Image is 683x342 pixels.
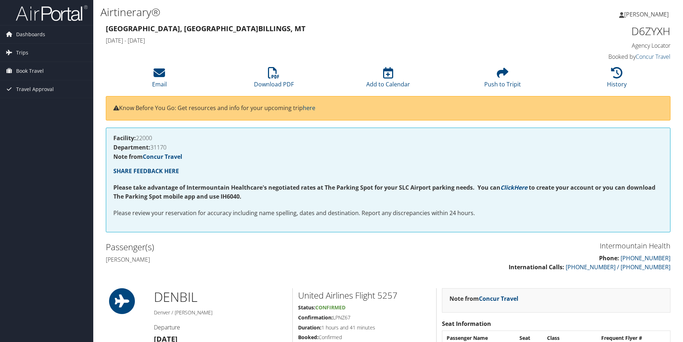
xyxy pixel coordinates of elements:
p: Please review your reservation for accuracy including name spelling, dates and destination. Repor... [113,209,663,218]
strong: Note from [113,153,182,161]
span: [PERSON_NAME] [624,10,669,18]
a: [PERSON_NAME] [619,4,676,25]
strong: Status: [298,304,315,311]
h4: 31170 [113,144,663,150]
a: Here [514,184,527,191]
strong: Facility: [113,134,136,142]
strong: Phone: [599,254,619,262]
h4: Agency Locator [537,42,670,49]
strong: Seat Information [442,320,491,328]
a: Click [500,184,514,191]
span: Book Travel [16,62,44,80]
a: Email [152,71,167,88]
h5: LPNZ67 [298,314,431,321]
strong: [GEOGRAPHIC_DATA], [GEOGRAPHIC_DATA] Billings, MT [106,24,306,33]
h4: [PERSON_NAME] [106,256,383,263]
h1: DEN BIL [154,288,287,306]
strong: Duration: [298,324,321,331]
a: Concur Travel [143,153,182,161]
h5: 1 hours and 41 minutes [298,324,431,331]
h3: Intermountain Health [394,241,670,251]
a: here [303,104,315,112]
h4: Booked by [537,53,670,61]
h4: 22000 [113,135,663,141]
span: Travel Approval [16,80,54,98]
a: Push to Tripit [484,71,521,88]
a: Add to Calendar [366,71,410,88]
strong: Please take advantage of Intermountain Healthcare's negotiated rates at The Parking Spot for your... [113,184,500,191]
p: Know Before You Go: Get resources and info for your upcoming trip [113,104,663,113]
h1: Airtinerary® [100,5,484,20]
a: Concur Travel [479,295,518,303]
h2: Passenger(s) [106,241,383,253]
img: airportal-logo.png [16,5,88,22]
span: Confirmed [315,304,345,311]
a: Concur Travel [636,53,670,61]
a: [PHONE_NUMBER] / [PHONE_NUMBER] [566,263,670,271]
strong: International Calls: [509,263,564,271]
h1: D6ZYXH [537,24,670,39]
h5: Confirmed [298,334,431,341]
h4: Departure [154,323,287,331]
h2: United Airlines Flight 5257 [298,289,431,301]
strong: Note from [449,295,518,303]
a: Download PDF [254,71,294,88]
a: [PHONE_NUMBER] [621,254,670,262]
h4: [DATE] - [DATE] [106,37,527,44]
strong: Confirmation: [298,314,333,321]
strong: Department: [113,143,150,151]
span: Dashboards [16,25,45,43]
a: SHARE FEEDBACK HERE [113,167,179,175]
span: Trips [16,44,28,62]
a: History [607,71,627,88]
strong: Booked: [298,334,319,341]
h5: Denver / [PERSON_NAME] [154,309,287,316]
